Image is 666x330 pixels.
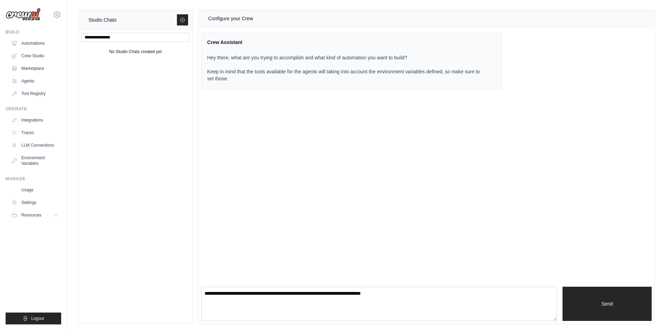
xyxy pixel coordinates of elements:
div: Configure your Crew [208,14,253,23]
a: LLM Connections [8,140,61,151]
div: No Studio Chats created yet [109,47,162,56]
button: Logout [6,313,61,324]
img: Logo [6,8,41,21]
a: Crew Studio [8,50,61,61]
a: Tool Registry [8,88,61,99]
a: Integrations [8,115,61,126]
a: Automations [8,38,61,49]
div: Studio Chats [88,16,116,24]
div: Manage [6,176,61,182]
div: Crew Assistant [207,39,487,46]
div: Build [6,29,61,35]
a: Traces [8,127,61,138]
span: Logout [31,316,44,321]
div: Operate [6,106,61,112]
a: Agents [8,75,61,87]
span: Resources [21,212,41,218]
button: Resources [8,210,61,221]
p: Hey there, what are you trying to accomplish and what kind of automation you want to build? Keep ... [207,54,487,82]
button: Send [563,287,652,321]
a: Marketplace [8,63,61,74]
a: Settings [8,197,61,208]
a: Environment Variables [8,152,61,169]
a: Usage [8,184,61,196]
